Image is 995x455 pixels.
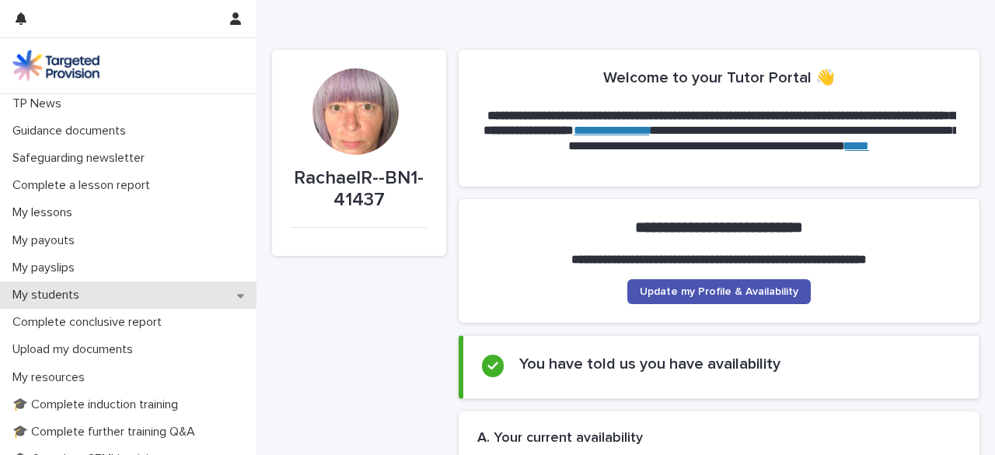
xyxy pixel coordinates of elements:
p: Safeguarding newsletter [6,151,157,166]
p: My students [6,288,92,303]
h2: A. Your current availability [477,430,643,447]
p: Complete conclusive report [6,315,174,330]
h2: Welcome to your Tutor Portal 👋 [603,68,835,87]
img: M5nRWzHhSzIhMunXDL62 [12,50,99,81]
p: RachaelR--BN1-41437 [291,167,428,212]
p: Guidance documents [6,124,138,138]
p: 🎓 Complete further training Q&A [6,425,208,439]
p: Upload my documents [6,342,145,357]
a: Update my Profile & Availability [627,279,811,304]
p: My payslips [6,261,87,275]
h2: You have told us you have availability [519,355,780,373]
span: Update my Profile & Availability [640,286,798,297]
p: My lessons [6,205,85,220]
p: My resources [6,370,97,385]
p: TP News [6,96,74,111]
p: 🎓 Complete induction training [6,397,190,412]
p: My payouts [6,233,87,248]
p: Complete a lesson report [6,178,162,193]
